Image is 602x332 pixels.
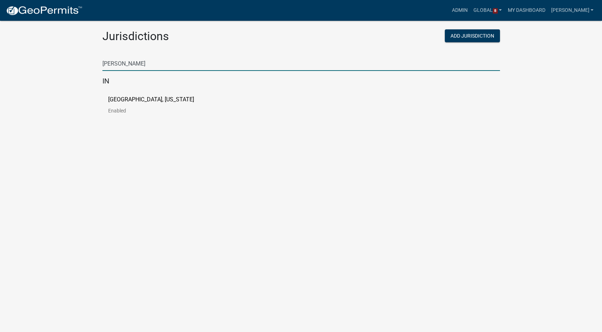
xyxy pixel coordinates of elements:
[548,4,596,17] a: [PERSON_NAME]
[108,97,194,102] p: [GEOGRAPHIC_DATA], [US_STATE]
[108,108,206,113] p: Enabled
[445,29,500,42] button: Add Jurisdiction
[471,4,505,17] a: Global8
[108,97,206,119] a: [GEOGRAPHIC_DATA], [US_STATE]Enabled
[505,4,548,17] a: My Dashboard
[493,8,498,14] span: 8
[449,4,471,17] a: Admin
[102,77,500,85] h5: IN
[102,29,296,43] h2: Jurisdictions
